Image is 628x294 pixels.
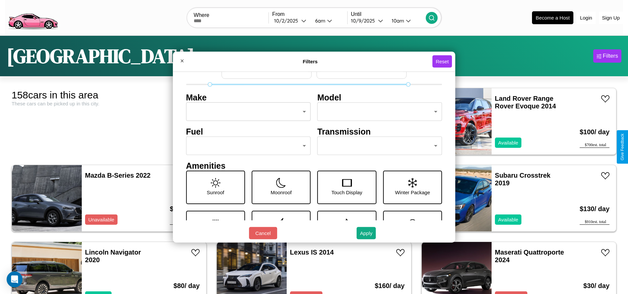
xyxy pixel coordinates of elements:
[498,138,518,147] p: Available
[170,199,200,219] h3: $ 110 / day
[580,143,609,148] div: $ 700 est. total
[88,215,114,224] p: Unavailable
[577,12,596,24] button: Login
[5,3,61,31] img: logo
[186,161,442,170] h4: Amenities
[85,249,141,264] a: Lincoln Navigator 2020
[357,227,376,239] button: Apply
[271,188,292,197] p: Moonroof
[194,12,268,18] label: Where
[186,127,311,136] h4: Fuel
[12,101,207,106] div: These cars can be picked up in this city.
[603,53,618,59] div: Filters
[12,89,207,101] div: 158 cars in this area
[495,95,556,110] a: Land Rover Range Rover Evoque 2014
[249,227,277,239] button: Cancel
[498,215,518,224] p: Available
[290,249,334,256] a: Lexus IS 2014
[310,17,347,24] button: 6am
[388,18,406,24] div: 10am
[495,172,551,187] a: Subaru Crosstrek 2019
[599,12,623,24] button: Sign Up
[331,188,362,197] p: Touch Display
[593,49,621,63] button: Filters
[580,122,609,143] h3: $ 100 / day
[532,11,573,24] button: Become a Host
[317,127,442,136] h4: Transmission
[432,55,452,68] button: Reset
[351,18,378,24] div: 10 / 9 / 2025
[312,18,327,24] div: 6am
[395,188,430,197] p: Winter Package
[317,92,442,102] h4: Model
[495,249,564,264] a: Maserati Quattroporte 2024
[386,17,426,24] button: 10am
[351,11,426,17] label: Until
[580,199,609,219] h3: $ 130 / day
[580,219,609,225] div: $ 910 est. total
[85,172,151,179] a: Mazda B-Series 2022
[207,188,224,197] p: Sunroof
[7,271,23,287] div: Open Intercom Messenger
[188,59,432,64] h4: Filters
[186,92,311,102] h4: Make
[7,42,195,70] h1: [GEOGRAPHIC_DATA]
[272,17,310,24] button: 10/2/2025
[272,11,347,17] label: From
[274,18,301,24] div: 10 / 2 / 2025
[170,219,200,225] div: $ 770 est. total
[620,134,625,160] div: Give Feedback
